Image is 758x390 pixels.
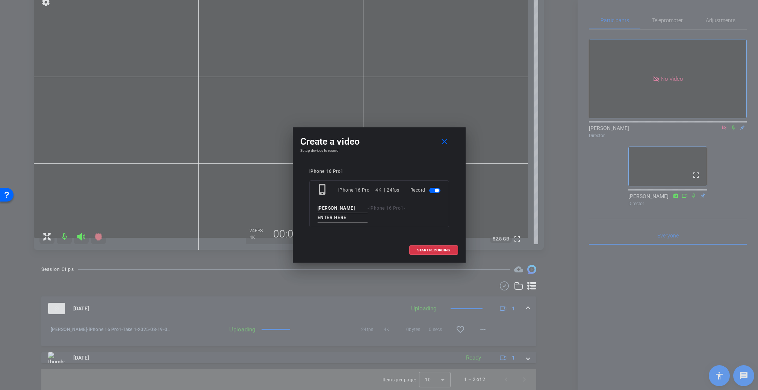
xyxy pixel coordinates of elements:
[369,206,404,211] span: iPhone 16 Pro1
[318,213,368,222] input: ENTER HERE
[368,206,369,211] span: -
[309,169,449,174] div: iPhone 16 Pro1
[316,183,330,197] mat-icon: phone_iphone
[410,183,442,197] div: Record
[375,183,399,197] div: 4K | 24fps
[318,204,368,213] input: ENTER HERE
[409,245,458,255] button: START RECORDING
[300,135,458,148] div: Create a video
[440,137,449,147] mat-icon: close
[338,183,376,197] div: iPhone 16 Pro
[404,206,405,211] span: -
[417,248,450,252] span: START RECORDING
[300,148,458,153] h4: Setup devices to record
